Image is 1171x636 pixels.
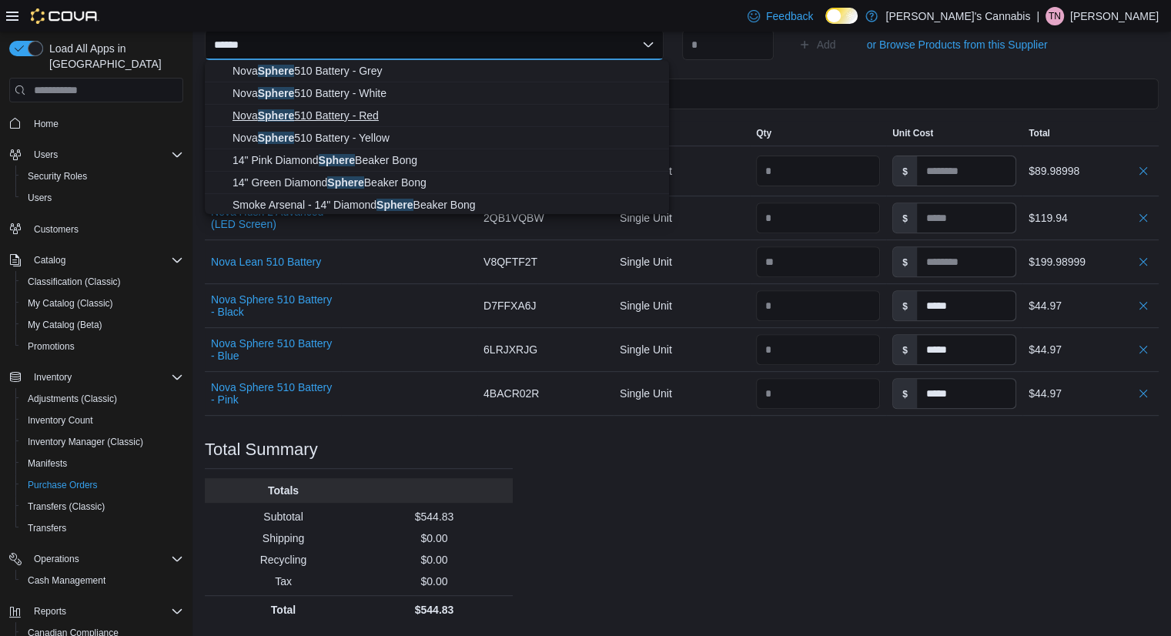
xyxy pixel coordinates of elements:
[893,156,917,186] label: $
[15,474,189,496] button: Purchase Orders
[34,553,79,565] span: Operations
[893,203,917,233] label: $
[22,273,127,291] a: Classification (Classic)
[28,550,85,568] button: Operations
[3,249,189,271] button: Catalog
[3,144,189,166] button: Users
[211,509,356,524] p: Subtotal
[1029,209,1153,227] div: $119.94
[15,187,189,209] button: Users
[15,336,189,357] button: Promotions
[3,601,189,622] button: Reports
[205,82,669,105] button: Nova Sphere 510 Battery - White
[28,170,87,182] span: Security Roles
[3,548,189,570] button: Operations
[3,367,189,388] button: Inventory
[22,433,149,451] a: Inventory Manager (Classic)
[28,602,72,621] button: Reports
[362,602,507,618] p: $544.83
[22,497,111,516] a: Transfers (Classic)
[22,337,81,356] a: Promotions
[28,522,66,534] span: Transfers
[22,571,112,590] a: Cash Management
[34,605,66,618] span: Reports
[205,194,669,216] button: Smoke Arsenal - 14" Diamond Sphere Beaker Bong
[792,29,842,60] button: Add
[28,457,67,470] span: Manifests
[28,602,183,621] span: Reports
[885,7,1030,25] p: [PERSON_NAME]'s Cannabis
[893,379,917,408] label: $
[22,167,183,186] span: Security Roles
[362,531,507,546] p: $0.00
[28,368,78,387] button: Inventory
[22,390,183,408] span: Adjustments (Classic)
[22,454,73,473] a: Manifests
[642,38,654,51] button: Close list of options
[614,290,750,321] div: Single Unit
[15,431,189,453] button: Inventory Manager (Classic)
[15,314,189,336] button: My Catalog (Beta)
[28,251,72,269] button: Catalog
[28,113,183,132] span: Home
[1049,7,1061,25] span: TN
[211,574,356,589] p: Tax
[1036,7,1039,25] p: |
[1046,7,1064,25] div: Tiffany Neilan
[34,118,59,130] span: Home
[483,209,544,227] span: 2QB1VQBW
[211,602,356,618] p: Total
[22,411,99,430] a: Inventory Count
[1029,253,1153,271] div: $199.98999
[28,192,52,204] span: Users
[1029,296,1153,315] div: $44.97
[28,393,117,405] span: Adjustments (Classic)
[28,368,183,387] span: Inventory
[28,276,121,288] span: Classification (Classic)
[28,115,65,133] a: Home
[893,291,917,320] label: $
[22,571,183,590] span: Cash Management
[28,146,64,164] button: Users
[22,433,183,451] span: Inventory Manager (Classic)
[483,340,537,359] span: 6LRJXRJG
[28,146,183,164] span: Users
[22,519,183,537] span: Transfers
[28,436,143,448] span: Inventory Manager (Classic)
[205,105,669,127] button: Nova Sphere 510 Battery - Red
[893,247,917,276] label: $
[34,149,58,161] span: Users
[31,8,99,24] img: Cova
[22,294,119,313] a: My Catalog (Classic)
[22,411,183,430] span: Inventory Count
[211,381,335,406] button: Nova Sphere 510 Battery - Pink
[211,337,335,362] button: Nova Sphere 510 Battery - Blue
[22,476,183,494] span: Purchase Orders
[15,166,189,187] button: Security Roles
[483,296,536,315] span: D7FFXA6J
[825,8,858,24] input: Dark Mode
[28,219,183,239] span: Customers
[22,390,123,408] a: Adjustments (Classic)
[15,410,189,431] button: Inventory Count
[892,127,933,139] span: Unit Cost
[28,319,102,331] span: My Catalog (Beta)
[483,384,539,403] span: 4BACR02R
[34,223,79,236] span: Customers
[43,41,183,72] span: Load All Apps in [GEOGRAPHIC_DATA]
[28,500,105,513] span: Transfers (Classic)
[205,127,669,149] button: Nova Sphere 510 Battery - Yellow
[817,37,836,52] span: Add
[614,156,750,186] div: Single Unit
[893,335,917,364] label: $
[614,378,750,409] div: Single Unit
[211,552,356,567] p: Recycling
[614,246,750,277] div: Single Unit
[22,454,183,473] span: Manifests
[766,8,813,24] span: Feedback
[614,334,750,365] div: Single Unit
[1070,7,1159,25] p: [PERSON_NAME]
[362,552,507,567] p: $0.00
[614,121,750,146] button: Unit
[614,203,750,233] div: Single Unit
